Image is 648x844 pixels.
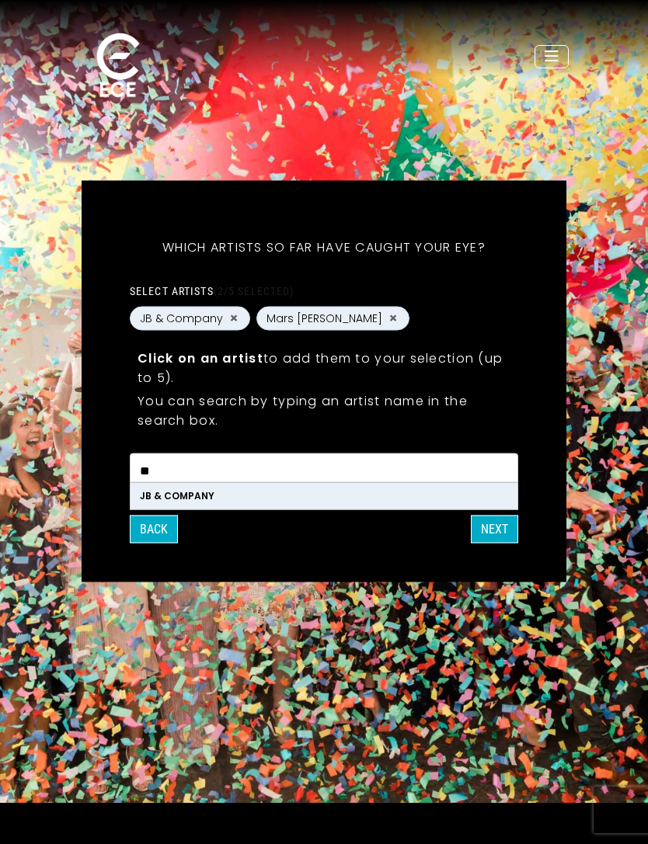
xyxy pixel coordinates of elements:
p: to add them to your selection (up to 5). [138,348,510,387]
img: ece_new_logo_whitev2-1.png [79,29,157,104]
button: Remove Mars Licciardi [387,311,399,325]
strong: Click on an artist [138,349,263,366]
label: Select artists [130,283,294,297]
button: Next [471,515,518,543]
span: Mars [PERSON_NAME] [267,310,382,326]
button: Remove JB & Company [228,311,240,325]
span: JB & Company [140,310,223,326]
span: (2/5 selected) [214,284,294,297]
button: Toggle navigation [535,45,569,68]
p: You can search by typing an artist name in the search box. [138,391,510,429]
h5: Which artists so far have caught your eye? [130,219,518,275]
li: JB & Company [131,482,517,509]
button: Back [130,515,178,543]
textarea: Search [140,463,508,477]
